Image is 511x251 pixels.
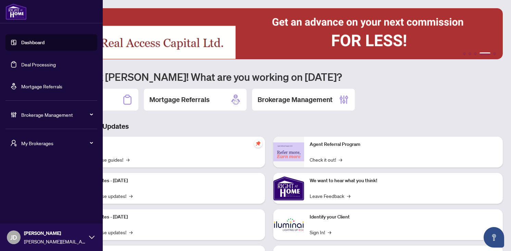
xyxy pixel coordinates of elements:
span: [PERSON_NAME] [24,229,86,237]
span: Brokerage Management [21,111,92,118]
a: Sign In!→ [310,228,331,236]
p: Self-Help [72,141,260,148]
span: → [339,156,342,163]
p: Identify your Client [310,213,497,221]
p: Platform Updates - [DATE] [72,177,260,185]
img: Slide 3 [36,8,503,59]
button: 4 [479,52,490,55]
span: → [129,192,133,200]
button: 1 [463,52,466,55]
a: Mortgage Referrals [21,83,62,89]
h3: Brokerage & Industry Updates [36,122,503,131]
img: Agent Referral Program [273,142,304,161]
span: → [328,228,331,236]
button: 2 [469,52,471,55]
span: [PERSON_NAME][EMAIL_ADDRESS][PERSON_NAME][DOMAIN_NAME] [24,238,86,245]
img: Identify your Client [273,209,304,240]
h1: Welcome back [PERSON_NAME]! What are you working on [DATE]? [36,70,503,83]
button: 5 [493,52,496,55]
span: user-switch [10,140,17,147]
h2: Brokerage Management [258,95,333,104]
span: → [129,228,133,236]
span: pushpin [254,139,262,148]
button: Open asap [484,227,504,248]
a: Dashboard [21,39,45,46]
span: JD [10,233,17,242]
a: Leave Feedback→ [310,192,350,200]
img: logo [5,3,27,20]
button: 3 [474,52,477,55]
img: We want to hear what you think! [273,173,304,204]
a: Check it out!→ [310,156,342,163]
a: Deal Processing [21,61,56,67]
p: Agent Referral Program [310,141,497,148]
span: My Brokerages [21,139,92,147]
p: We want to hear what you think! [310,177,497,185]
h2: Mortgage Referrals [149,95,210,104]
span: → [347,192,350,200]
p: Platform Updates - [DATE] [72,213,260,221]
span: → [126,156,129,163]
